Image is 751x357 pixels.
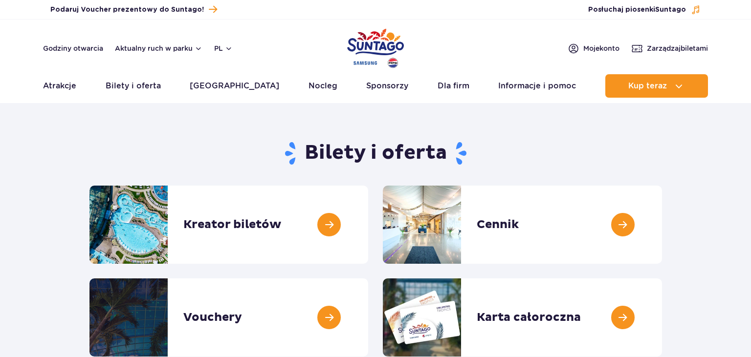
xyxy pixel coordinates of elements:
button: Aktualny ruch w parku [115,44,202,52]
span: Podaruj Voucher prezentowy do Suntago! [50,5,204,15]
a: Nocleg [309,74,337,98]
a: Zarządzajbiletami [631,42,708,54]
a: Godziny otwarcia [43,43,103,53]
button: Posłuchaj piosenkiSuntago [588,5,701,15]
button: pl [214,43,233,53]
button: Kup teraz [605,74,708,98]
a: Sponsorzy [366,74,408,98]
span: Kup teraz [628,82,667,90]
span: Moje konto [583,43,619,53]
a: Dla firm [438,74,469,98]
span: Zarządzaj biletami [647,43,708,53]
a: Park of Poland [347,24,404,69]
span: Suntago [655,6,686,13]
a: Mojekonto [568,42,619,54]
h1: Bilety i oferta [89,141,662,166]
a: Podaruj Voucher prezentowy do Suntago! [50,3,217,16]
a: Informacje i pomoc [498,74,576,98]
a: [GEOGRAPHIC_DATA] [190,74,279,98]
span: Posłuchaj piosenki [588,5,686,15]
a: Bilety i oferta [106,74,161,98]
a: Atrakcje [43,74,76,98]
